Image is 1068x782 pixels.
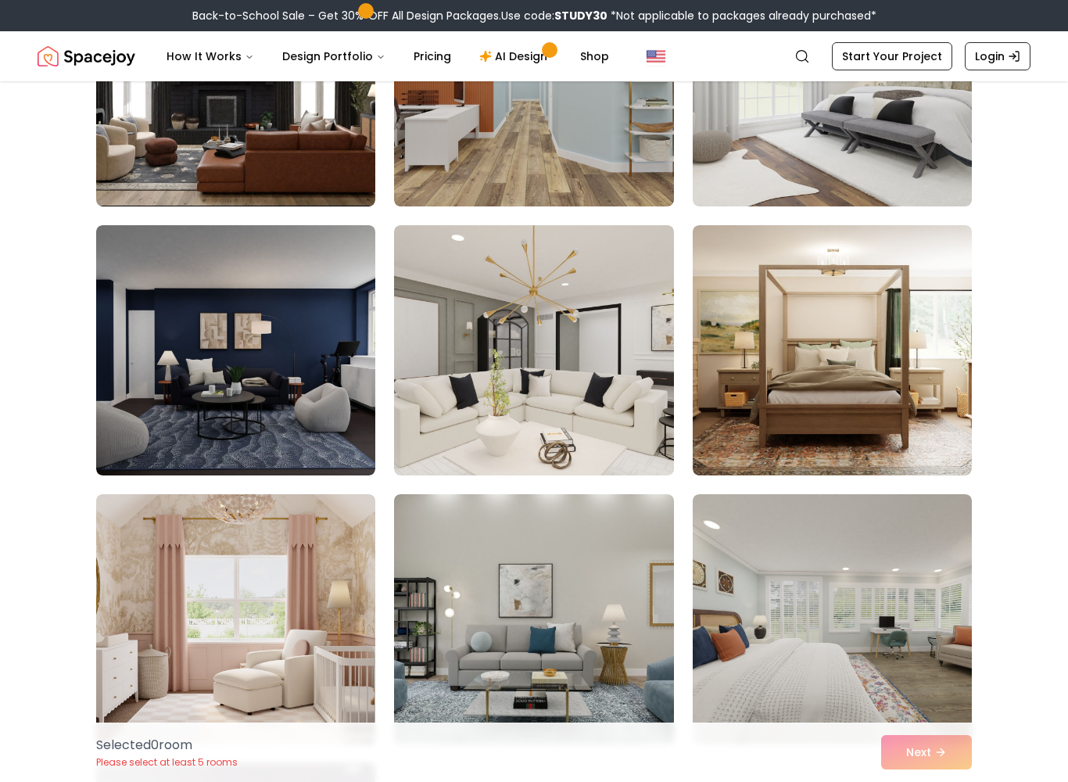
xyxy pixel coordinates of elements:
[192,8,876,23] div: Back-to-School Sale – Get 30% OFF All Design Packages.
[568,41,622,72] a: Shop
[554,8,607,23] b: STUDY30
[38,31,1030,81] nav: Global
[270,41,398,72] button: Design Portfolio
[154,41,622,72] nav: Main
[607,8,876,23] span: *Not applicable to packages already purchased*
[394,225,673,475] img: Room room-5
[401,41,464,72] a: Pricing
[647,47,665,66] img: United States
[693,225,972,475] img: Room room-6
[394,494,673,744] img: Room room-8
[96,736,238,755] p: Selected 0 room
[693,494,972,744] img: Room room-9
[501,8,607,23] span: Use code:
[965,42,1030,70] a: Login
[96,756,238,769] p: Please select at least 5 rooms
[154,41,267,72] button: How It Works
[832,42,952,70] a: Start Your Project
[96,494,375,744] img: Room room-7
[38,41,135,72] a: Spacejoy
[467,41,564,72] a: AI Design
[38,41,135,72] img: Spacejoy Logo
[96,225,375,475] img: Room room-4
